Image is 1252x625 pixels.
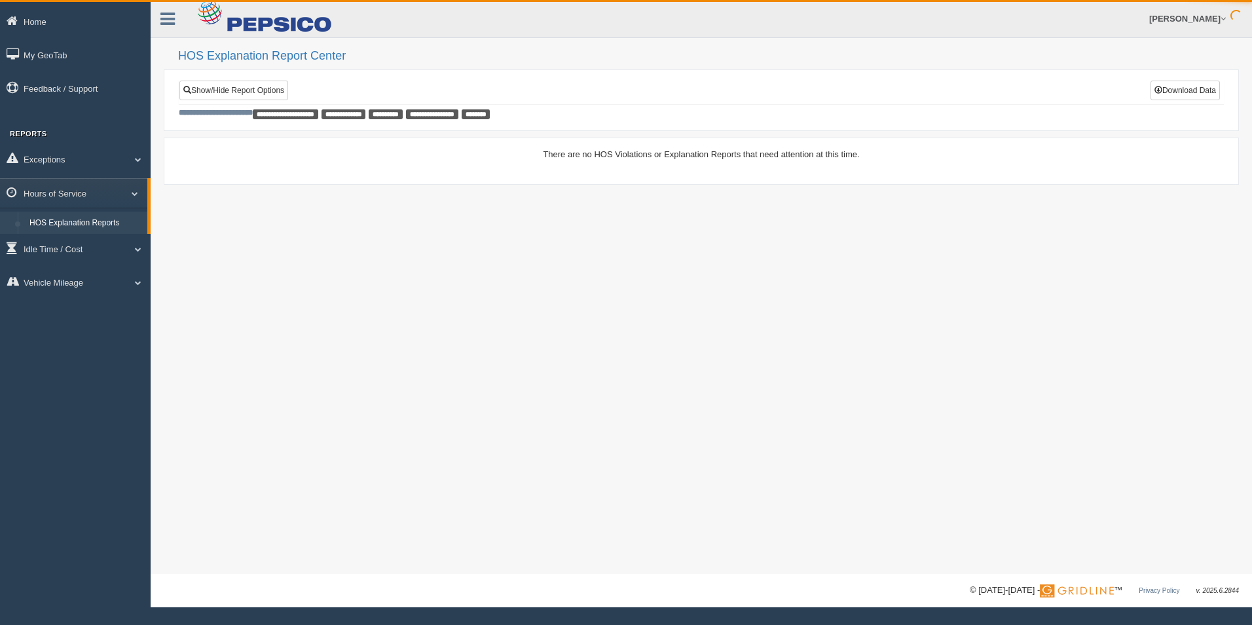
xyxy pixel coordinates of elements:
h2: HOS Explanation Report Center [178,50,1239,63]
a: HOS Explanation Reports [24,212,147,235]
button: Download Data [1151,81,1220,100]
img: Gridline [1040,584,1114,597]
span: v. 2025.6.2844 [1196,587,1239,594]
div: There are no HOS Violations or Explanation Reports that need attention at this time. [179,148,1224,161]
div: © [DATE]-[DATE] - ™ [970,584,1239,597]
a: Privacy Policy [1139,587,1179,594]
a: Show/Hide Report Options [179,81,288,100]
